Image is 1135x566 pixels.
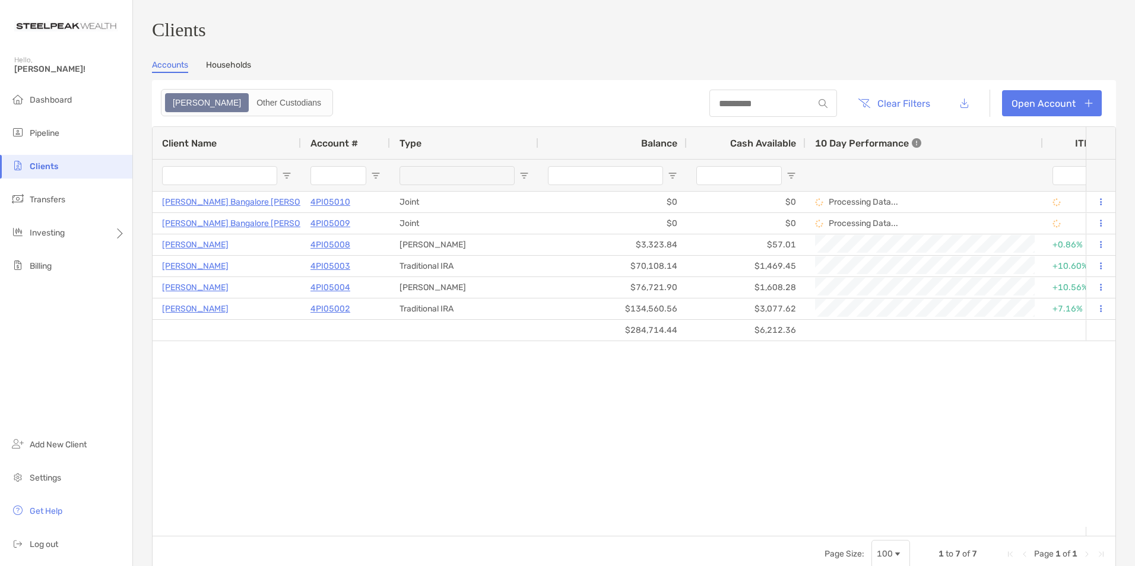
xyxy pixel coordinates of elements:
[538,320,687,341] div: $284,714.44
[1052,220,1061,228] img: Processing Data icon
[206,60,251,73] a: Households
[548,166,663,185] input: Balance Filter Input
[162,138,217,149] span: Client Name
[1006,549,1015,559] div: First Page
[687,234,806,255] div: $57.01
[939,549,944,559] span: 1
[11,470,25,484] img: settings icon
[11,503,25,517] img: get-help icon
[829,197,898,207] p: Processing Data...
[687,298,806,319] div: $3,077.62
[877,549,893,559] div: 100
[30,539,58,549] span: Log out
[390,256,538,276] div: Traditional IRA
[972,549,977,559] span: 7
[1072,549,1077,559] span: 1
[1002,90,1102,116] a: Open Account
[14,5,118,47] img: Zoe Logo
[787,171,796,180] button: Open Filter Menu
[538,213,687,234] div: $0
[11,536,25,551] img: logout icon
[162,301,229,316] a: [PERSON_NAME]
[538,256,687,276] div: $70,108.14
[641,138,677,149] span: Balance
[538,234,687,255] div: $3,323.84
[687,256,806,276] div: $1,469.45
[310,237,350,252] a: 4PI05008
[1055,549,1061,559] span: 1
[390,277,538,298] div: [PERSON_NAME]
[11,92,25,106] img: dashboard icon
[310,166,366,185] input: Account # Filter Input
[310,259,350,274] a: 4PI05003
[1052,166,1090,185] input: ITD Filter Input
[730,138,796,149] span: Cash Available
[1020,549,1029,559] div: Previous Page
[30,195,65,205] span: Transfers
[687,213,806,234] div: $0
[829,218,898,228] p: Processing Data...
[946,549,953,559] span: to
[538,298,687,319] div: $134,560.56
[825,549,864,559] div: Page Size:
[538,192,687,212] div: $0
[687,320,806,341] div: $6,212.36
[310,280,350,295] a: 4PI05004
[162,216,337,231] a: [PERSON_NAME] Bangalore [PERSON_NAME]
[1063,549,1070,559] span: of
[162,195,337,209] p: [PERSON_NAME] Bangalore [PERSON_NAME]
[1082,549,1092,559] div: Next Page
[11,258,25,272] img: billing icon
[30,128,59,138] span: Pipeline
[668,171,677,180] button: Open Filter Menu
[152,60,188,73] a: Accounts
[11,192,25,206] img: transfers icon
[819,99,828,108] img: input icon
[30,228,65,238] span: Investing
[11,225,25,239] img: investing icon
[1052,299,1105,319] div: +7.16%
[162,259,229,274] a: [PERSON_NAME]
[152,19,1116,41] h3: Clients
[162,280,229,295] a: [PERSON_NAME]
[400,138,421,149] span: Type
[815,127,921,159] div: 10 Day Performance
[11,125,25,139] img: pipeline icon
[849,90,939,116] button: Clear Filters
[696,166,782,185] input: Cash Available Filter Input
[1052,198,1061,206] img: Processing Data icon
[390,298,538,319] div: Traditional IRA
[30,95,72,105] span: Dashboard
[282,171,291,180] button: Open Filter Menu
[30,473,61,483] span: Settings
[166,94,248,111] div: Zoe
[310,138,358,149] span: Account #
[390,192,538,212] div: Joint
[962,549,970,559] span: of
[14,64,125,74] span: [PERSON_NAME]!
[11,158,25,173] img: clients icon
[250,94,328,111] div: Other Custodians
[687,277,806,298] div: $1,608.28
[30,440,87,450] span: Add New Client
[1052,278,1105,297] div: +10.56%
[30,161,58,171] span: Clients
[310,216,350,231] p: 4PI05009
[371,171,381,180] button: Open Filter Menu
[955,549,960,559] span: 7
[162,237,229,252] a: [PERSON_NAME]
[11,437,25,451] img: add_new_client icon
[310,195,350,209] a: 4PI05010
[30,261,52,271] span: Billing
[390,234,538,255] div: [PERSON_NAME]
[310,301,350,316] a: 4PI05002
